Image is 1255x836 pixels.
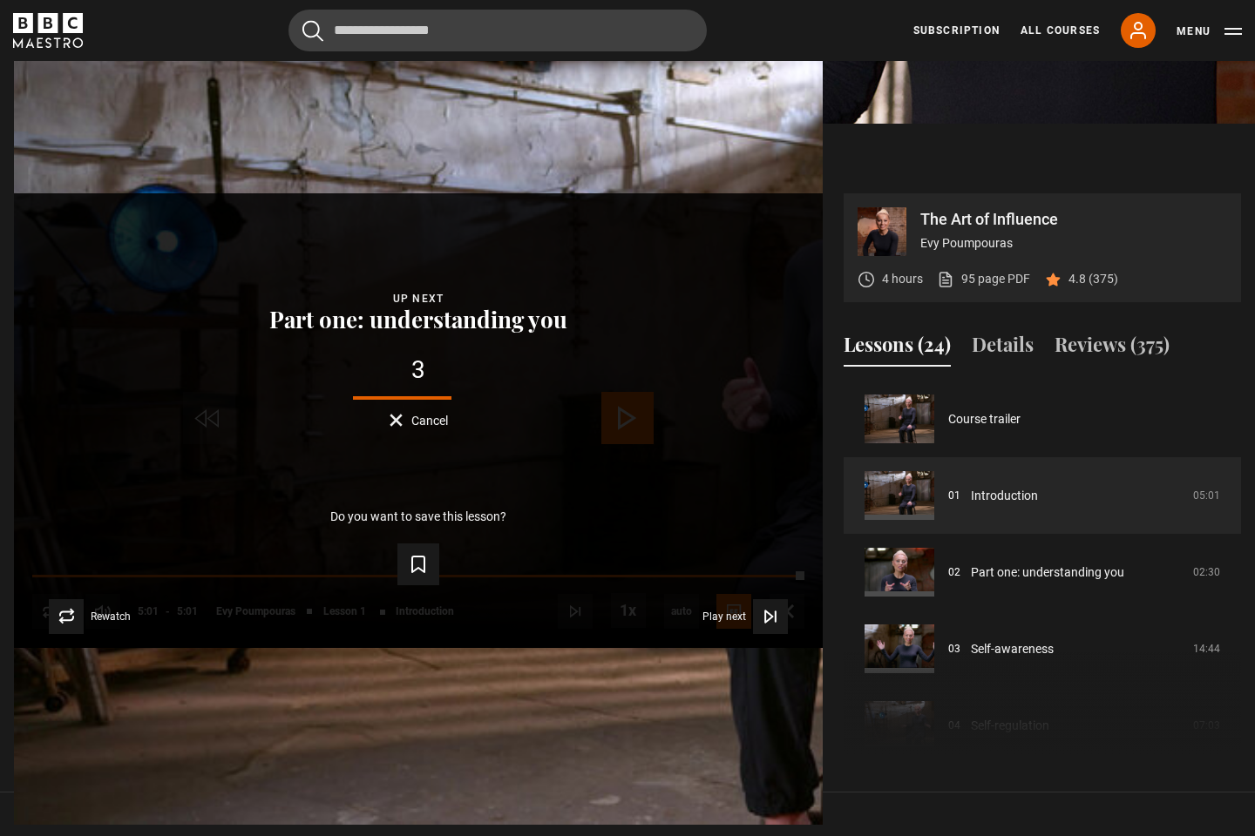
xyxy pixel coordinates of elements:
div: 3 [42,358,795,382]
a: All Courses [1021,23,1100,38]
a: Course trailer [948,410,1021,428]
a: Introduction [971,487,1038,505]
button: Lessons (24) [844,330,951,367]
input: Search [288,10,707,51]
span: Cancel [411,415,448,427]
p: The Art of Influence [920,212,1227,227]
svg: BBC Maestro [13,13,83,48]
span: Play next [702,611,746,622]
button: Toggle navigation [1177,23,1242,40]
button: Reviews (375) [1055,330,1170,367]
a: Part one: understanding you [971,563,1124,582]
video-js: Video Player [14,193,823,648]
div: Up next [42,290,795,307]
a: Self-awareness [971,640,1054,658]
button: Submit the search query [302,20,323,42]
button: Part one: understanding you [264,307,573,332]
p: Evy Poumpouras [920,234,1227,253]
a: Subscription [913,23,1000,38]
p: 4.8 (375) [1068,270,1118,288]
button: Cancel [390,414,448,427]
a: 95 page PDF [937,270,1030,288]
button: Rewatch [49,599,131,634]
span: Rewatch [91,611,131,622]
button: Details [972,330,1034,367]
p: 4 hours [882,270,923,288]
p: Do you want to save this lesson? [330,510,506,522]
button: Play next [702,599,788,634]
